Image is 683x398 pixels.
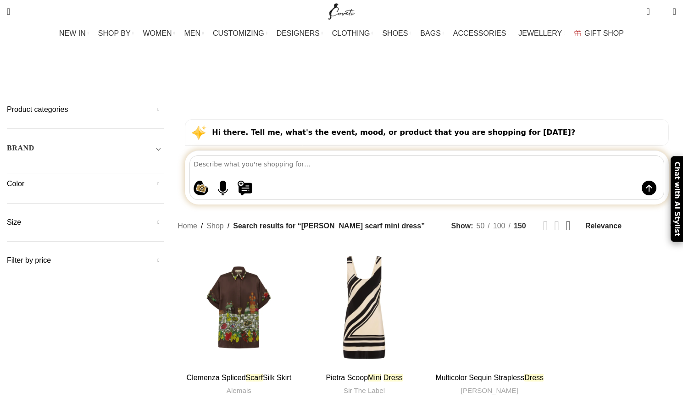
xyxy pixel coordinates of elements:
span: BAGS [420,29,440,38]
a: 50 [473,220,488,232]
a: SHOP BY [98,24,134,43]
span: SHOES [382,29,408,38]
a: ACCESSORIES [453,24,510,43]
a: GIFT SHOP [574,24,624,43]
h5: Product categories [7,105,164,115]
div: My Wishlist [657,2,666,21]
span: 50 [477,222,485,230]
span: 0 [659,9,666,16]
span: 0 [647,5,654,11]
span: CUSTOMIZING [213,29,264,38]
a: CUSTOMIZING [213,24,267,43]
a: CLOTHING [332,24,373,43]
a: JEWELLERY [518,24,565,43]
a: Shop [206,220,223,232]
a: MEN [184,24,204,43]
a: Multicolor Sequin Strapless <em class="algolia-search-highlight">Dress</em> [428,246,551,369]
img: GiftBag [574,30,581,36]
h5: BRAND [7,143,34,153]
h5: Filter by price [7,255,164,265]
h5: Color [7,179,164,189]
a: Grid view 3 [555,219,560,232]
select: Shop order [584,219,676,232]
a: Pietra Scoop <em class="algolia-search-highlight">Mini</em> <em class="algolia-search-highlight">... [303,246,425,369]
a: WOMEN [143,24,175,43]
a: Clemenza SplicedScarfSilk Skirt [187,374,292,381]
a: Pietra ScoopMini Dress [326,374,402,381]
a: 150 [511,220,529,232]
span: MEN [184,29,201,38]
span: CLOTHING [332,29,370,38]
a: Alemais [227,386,251,395]
span: 150 [514,222,526,230]
span: GIFT SHOP [584,29,624,38]
a: Sir The Label [344,386,385,395]
span: NEW IN [59,29,86,38]
em: Mini [368,374,381,381]
a: [PERSON_NAME] [461,386,518,395]
span: ACCESSORIES [453,29,506,38]
em: Dress [524,374,544,381]
a: Home [178,220,197,232]
a: 100 [490,220,509,232]
a: Grid view 2 [543,219,548,232]
span: Show [451,220,473,232]
span: JEWELLERY [518,29,562,38]
span: WOMEN [143,29,172,38]
h5: Size [7,217,164,227]
em: Dress [383,374,403,381]
a: NEW IN [59,24,89,43]
nav: Breadcrumb [178,220,425,232]
a: Search [2,2,15,21]
a: Clemenza Spliced <em class="algolia-search-highlight">Scarf</em> Silk Skirt [178,246,300,369]
span: 100 [493,222,505,230]
a: Site logo [326,7,357,15]
a: BAGS [420,24,444,43]
a: 0 [642,2,654,21]
a: Multicolor Sequin StraplessDress [435,374,544,381]
div: Main navigation [2,24,681,43]
a: DESIGNERS [277,24,323,43]
span: DESIGNERS [277,29,320,38]
em: Scarf [246,374,263,381]
a: Grid view 4 [566,219,571,232]
span: Search results for “[PERSON_NAME] scarf mini dress” [233,220,425,232]
h1: Search results: “[PERSON_NAME] scarf mini dress” [108,53,575,77]
a: SHOES [382,24,411,43]
span: SHOP BY [98,29,131,38]
div: Toggle filter [7,143,164,159]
